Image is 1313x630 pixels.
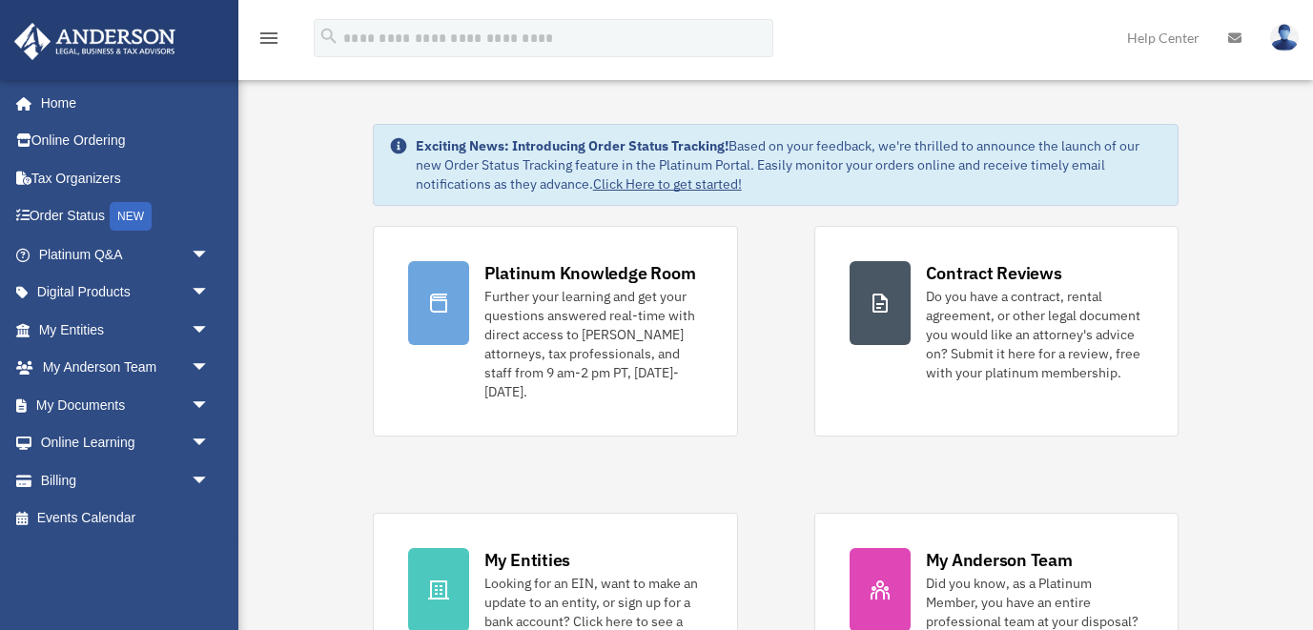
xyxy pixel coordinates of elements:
[926,548,1073,572] div: My Anderson Team
[13,461,238,499] a: Billingarrow_drop_down
[191,386,229,425] span: arrow_drop_down
[13,197,238,236] a: Order StatusNEW
[13,159,238,197] a: Tax Organizers
[257,33,280,50] a: menu
[1270,24,1299,51] img: User Pic
[416,137,728,154] strong: Exciting News: Introducing Order Status Tracking!
[416,136,1163,193] div: Based on your feedback, we're thrilled to announce the launch of our new Order Status Tracking fe...
[13,349,238,387] a: My Anderson Teamarrow_drop_down
[814,226,1180,437] a: Contract Reviews Do you have a contract, rental agreement, or other legal document you would like...
[484,261,696,285] div: Platinum Knowledge Room
[191,274,229,313] span: arrow_drop_down
[191,311,229,350] span: arrow_drop_down
[13,424,238,462] a: Online Learningarrow_drop_down
[191,461,229,500] span: arrow_drop_down
[318,26,339,47] i: search
[191,349,229,388] span: arrow_drop_down
[926,287,1144,382] div: Do you have a contract, rental agreement, or other legal document you would like an attorney's ad...
[926,261,1062,285] div: Contract Reviews
[13,499,238,538] a: Events Calendar
[257,27,280,50] i: menu
[110,202,152,231] div: NEW
[9,23,181,60] img: Anderson Advisors Platinum Portal
[373,226,738,437] a: Platinum Knowledge Room Further your learning and get your questions answered real-time with dire...
[593,175,742,193] a: Click Here to get started!
[191,424,229,463] span: arrow_drop_down
[13,84,229,122] a: Home
[484,287,703,401] div: Further your learning and get your questions answered real-time with direct access to [PERSON_NAM...
[13,311,238,349] a: My Entitiesarrow_drop_down
[191,235,229,274] span: arrow_drop_down
[13,122,238,160] a: Online Ordering
[13,274,238,312] a: Digital Productsarrow_drop_down
[13,235,238,274] a: Platinum Q&Aarrow_drop_down
[13,386,238,424] a: My Documentsarrow_drop_down
[484,548,570,572] div: My Entities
